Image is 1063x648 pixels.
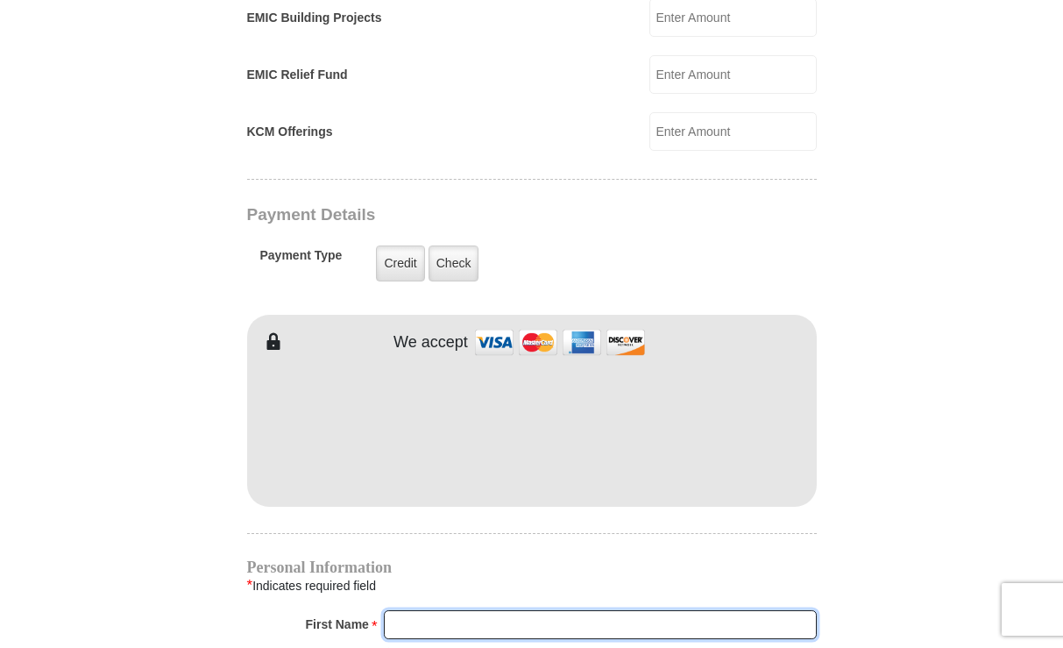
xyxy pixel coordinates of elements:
h4: We accept [393,333,468,352]
input: Enter Amount [649,112,817,151]
label: Check [429,246,479,281]
h5: Payment Type [260,248,343,272]
strong: First Name [306,612,369,637]
label: EMIC Relief Fund [247,66,348,84]
label: EMIC Building Projects [247,9,382,27]
label: Credit [376,246,424,281]
label: KCM Offerings [247,123,333,141]
img: credit cards accepted [472,324,648,361]
h3: Payment Details [247,205,694,225]
div: Indicates required field [247,574,817,597]
input: Enter Amount [649,55,817,94]
h4: Personal Information [247,560,817,574]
